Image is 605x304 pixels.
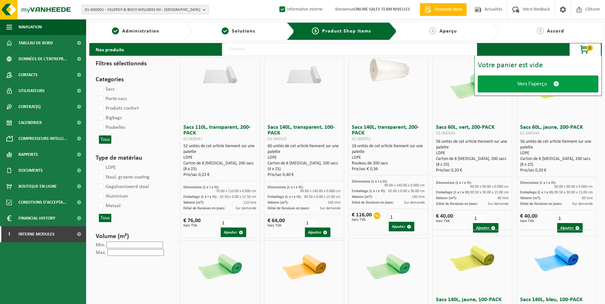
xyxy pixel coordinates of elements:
span: Délai de livraison en jours: [268,206,309,210]
span: Product Shop Items [322,29,371,34]
span: Sur demande [488,202,509,206]
div: Prix/sac 0,20 € [520,168,593,173]
span: Documents [18,163,43,178]
img: 01-000555 [529,230,584,284]
span: Sur demande [320,206,341,210]
span: Rapports [18,147,38,163]
div: Carton de 8 [MEDICAL_DATA], 200 sacs (8 x 25) [436,156,509,168]
button: Ajouter [221,228,246,237]
div: Votre panier est vide [478,62,598,69]
h3: Filtres sélectionnés [96,59,168,69]
label: LDPE [97,163,116,172]
button: Ajouter [557,223,583,233]
span: Délai de livraison en jours: [436,202,478,206]
h3: Type de matériau [96,153,168,163]
div: Rouleau de 200 sacs [352,161,425,166]
label: Max. [96,250,106,255]
span: hors TVA [183,224,201,228]
span: 140 litre [328,201,341,205]
div: 52 unités de cet article tiennent sur une palette [183,143,256,178]
button: Ajouter [389,222,414,231]
div: 60 unités de cet article tiennent sur une palette [268,143,341,178]
a: 5Accord [503,27,599,35]
input: 1 [220,218,231,228]
span: Navigation [18,19,42,35]
h3: Sacs 110L, transparent, 200-PACK [183,125,256,142]
div: Carton de 8 [MEDICAL_DATA], 100 sacs (4 x 25) [268,161,341,172]
h2: Nos produits [89,43,130,56]
label: Staal, groene coating [97,172,150,182]
h3: Sacs 60L, jaune, 200-PACK [520,125,593,137]
span: 3 [312,27,319,34]
label: Porte-sacs [97,94,127,104]
span: 110 litre [243,201,256,205]
button: Ajouter [305,228,330,237]
img: 01-000554 [445,230,499,284]
span: Administration [122,29,159,34]
div: Carton de 8 [MEDICAL_DATA], 200 sacs (8 x 25) [520,156,593,168]
span: Demande devis [433,6,463,13]
span: 65.00 x 0.00 x 30.00 cm [388,189,425,193]
span: Sur demande [572,202,593,206]
span: Emballage (L x l x H): [352,189,386,193]
h3: Sacs 140L, transparent, 200-PACK [352,125,425,142]
label: Produits confort [97,104,139,113]
span: 39.50 x 30.00 x 15.00 cm [554,191,593,194]
span: Volume (m³): [352,195,373,199]
a: 1Administration [92,27,179,35]
label: Metaal [97,201,121,211]
div: LDPE [183,155,256,161]
div: LDPE [436,150,509,156]
span: Dimensions (L x l x H): [352,180,387,184]
span: Vers l'aperçu [517,81,547,87]
span: Dimensions (L x l x H): [268,185,303,189]
span: Dimensions (L x l x H): [436,181,472,185]
span: 1 [112,27,119,34]
strong: ONLINE SALES TEAM NIVELLES [354,7,410,12]
span: Calendrier [18,115,42,131]
h3: Sacs 140L, transparent, 100-PACK [268,125,341,142]
h3: Sacs 60L, vert, 200-PACK [436,125,509,137]
span: 60 litre [498,196,509,200]
span: 4 [429,27,436,34]
div: 18 unités de cet article tiennent sur une palette [352,143,425,172]
input: 1 [304,218,315,228]
input: 1 [472,214,483,223]
a: 2Solutions [195,27,281,35]
span: Compresseurs intelli... [18,131,67,147]
img: 01-000551 [361,58,415,85]
span: 39.50 x 30.00 x 15.00 cm [470,191,509,194]
span: Volume (m³): [520,196,541,200]
span: 01-000547 [183,137,203,141]
a: Demande devis [420,3,467,16]
span: 140 litre [412,195,425,199]
span: Solutions [232,29,255,34]
img: 01-000549 [277,238,331,293]
span: I [6,226,12,242]
h3: Volume (m³) [96,232,168,241]
div: Prix/sac 0,40 € [268,172,341,178]
span: Conditions d'accepta... [18,194,67,210]
span: 60 litre [582,196,593,200]
span: Dimensions (L x l x H): [520,181,556,185]
span: 90.00 x 140.00 x 0.000 cm [300,189,341,193]
span: 42.50 x 0.00 x 15.50 cm [220,195,256,199]
img: 01-000552 [277,58,331,85]
input: Chercher [222,43,477,56]
span: Sur demande [236,206,256,210]
img: 01-000547 [193,58,247,85]
input: 1 [388,212,399,222]
span: hors TVA [520,219,537,223]
span: 01-000001 - VILLEROY & BOCH WELLNESS NV - [GEOGRAPHIC_DATA] [85,5,200,15]
div: € 40,00 [520,214,537,223]
span: Interne modules [18,226,55,242]
div: € 40,00 [436,214,453,223]
label: Poubelles [97,123,125,132]
span: Données de l'entrepr... [18,51,67,67]
div: LDPE [352,155,425,161]
span: 70.00 x 110.00 x 0.000 cm [216,189,256,193]
div: 56 unités de cet article tiennent sur une palette [520,139,593,173]
div: LDPE [520,150,593,156]
h3: Categories [96,75,168,84]
div: Carton de 8 [MEDICAL_DATA], 200 sacs (8 x 25) [183,161,256,172]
